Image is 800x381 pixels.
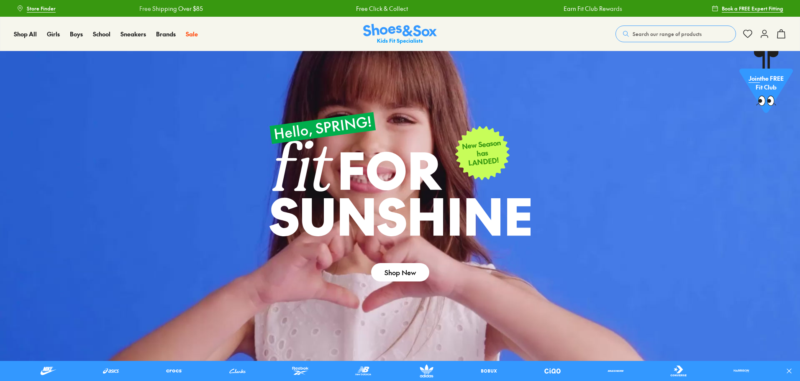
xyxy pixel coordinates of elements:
[363,24,437,44] img: SNS_Logo_Responsive.svg
[551,4,610,13] a: Earn Fit Club Rewards
[712,1,783,16] a: Book a FREE Expert Fitting
[127,4,191,13] a: Free Shipping Over $85
[739,51,793,118] a: Jointhe FREE Fit Club
[47,30,60,38] a: Girls
[739,68,793,99] p: the FREE Fit Club
[749,74,760,83] span: Join
[70,30,83,38] a: Boys
[615,26,736,42] button: Search our range of products
[121,30,146,38] a: Sneakers
[14,30,37,38] a: Shop All
[633,30,702,38] span: Search our range of products
[371,263,429,281] a: Shop New
[344,4,396,13] a: Free Click & Collect
[186,30,198,38] a: Sale
[363,24,437,44] a: Shoes & Sox
[156,30,176,38] a: Brands
[17,1,56,16] a: Store Finder
[27,5,56,12] span: Store Finder
[93,30,110,38] a: School
[722,5,783,12] span: Book a FREE Expert Fitting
